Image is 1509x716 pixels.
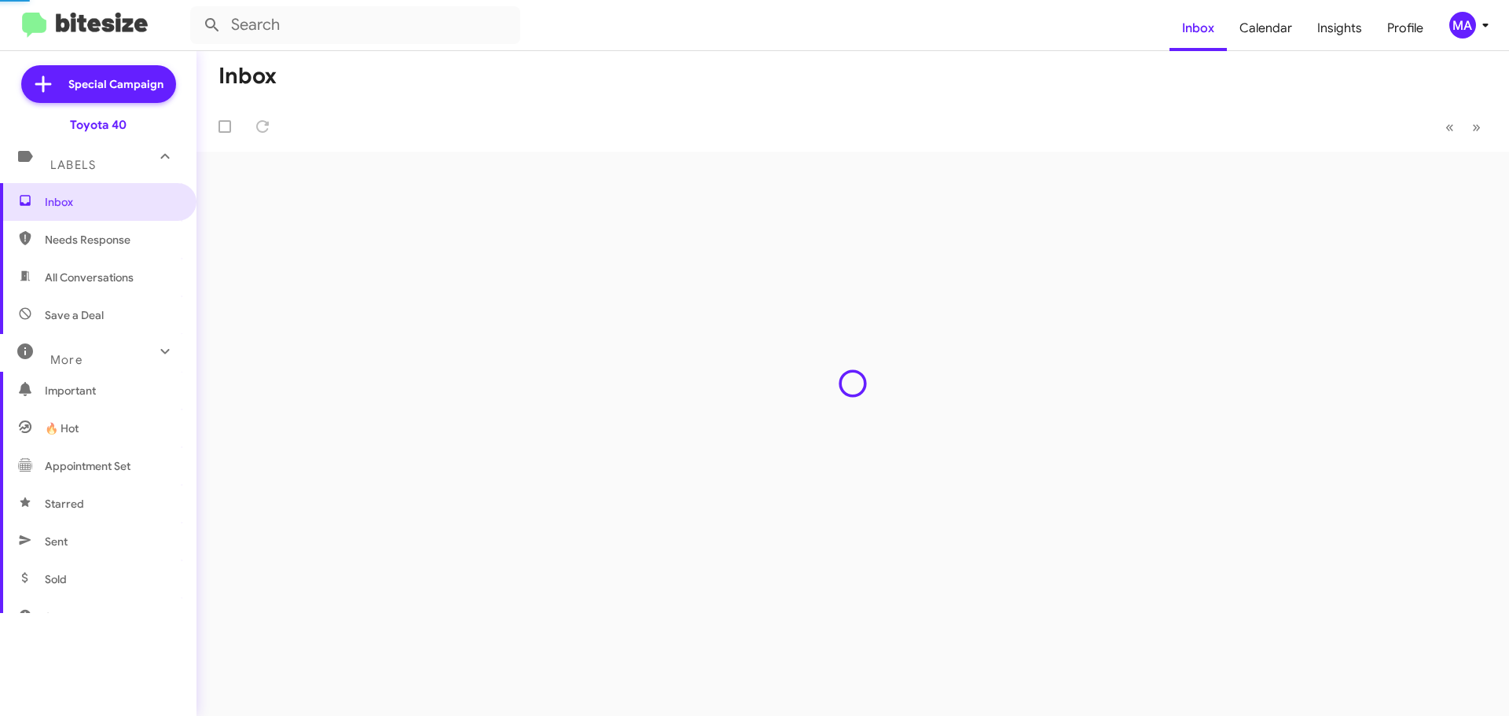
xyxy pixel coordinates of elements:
[218,64,277,89] h1: Inbox
[45,496,84,512] span: Starred
[45,571,67,587] span: Sold
[45,383,178,398] span: Important
[1472,117,1481,137] span: »
[1436,111,1463,143] button: Previous
[45,458,130,474] span: Appointment Set
[1227,6,1305,51] a: Calendar
[68,76,163,92] span: Special Campaign
[1436,12,1492,39] button: MA
[70,117,127,133] div: Toyota 40
[50,353,83,367] span: More
[45,609,128,625] span: Sold Responded
[1437,111,1490,143] nav: Page navigation example
[45,307,104,323] span: Save a Deal
[45,232,178,248] span: Needs Response
[45,194,178,210] span: Inbox
[50,158,96,172] span: Labels
[1169,6,1227,51] a: Inbox
[45,534,68,549] span: Sent
[1463,111,1490,143] button: Next
[45,270,134,285] span: All Conversations
[45,420,79,436] span: 🔥 Hot
[1375,6,1436,51] a: Profile
[21,65,176,103] a: Special Campaign
[190,6,520,44] input: Search
[1305,6,1375,51] a: Insights
[1445,117,1454,137] span: «
[1449,12,1476,39] div: MA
